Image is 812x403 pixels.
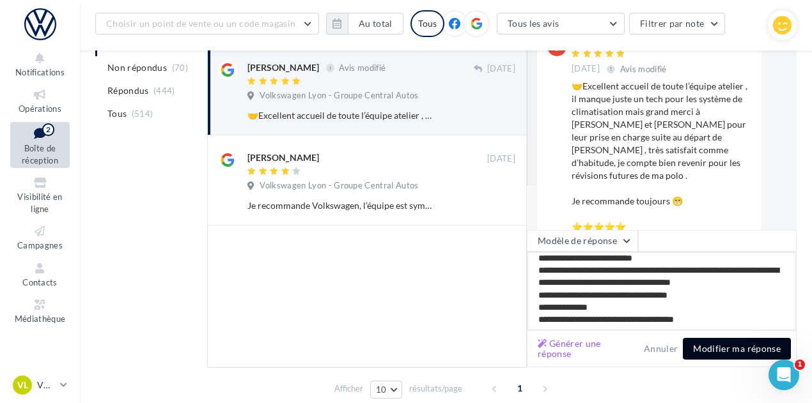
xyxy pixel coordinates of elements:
div: Tous [410,10,444,37]
a: Opérations [10,85,70,116]
a: Calendrier [10,332,70,363]
span: Choisir un point de vente ou un code magasin [106,18,295,29]
span: VL [17,379,28,392]
button: Tous les avis [497,13,625,34]
a: VL VW Lyon 7 [10,373,70,397]
span: Tous les avis [508,18,559,29]
span: Volkswagen Lyon - Groupe Central Autos [260,90,418,102]
span: résultats/page [409,383,462,395]
span: Campagnes [17,240,63,250]
span: Tous [107,107,127,120]
button: Modifier ma réponse [683,338,791,360]
div: Je recommande Volkswagen, l’équipe est sympathique et professionnelle mais il est parfois diffici... [247,199,432,212]
span: Médiathèque [15,314,66,324]
span: Contacts [22,277,58,287]
span: Opérations [19,103,61,114]
span: 10 [376,384,387,395]
button: Notifications [10,49,70,80]
span: Boîte de réception [22,143,58,165]
span: Avis modifié [339,63,386,73]
span: [DATE] [487,153,515,165]
button: 10 [370,381,403,399]
div: [PERSON_NAME] [247,151,319,164]
span: 1 [510,378,530,399]
span: Non répondus [107,61,167,74]
a: Campagnes [10,222,70,253]
span: [DATE] [487,63,515,75]
button: Modèle de réponse [527,230,638,252]
span: (70) [172,63,188,73]
div: 🤝Excellent accueil de toute l’équipe atelier , il manque juste un tech pour les système de climat... [247,109,432,122]
p: VW Lyon 7 [37,379,55,392]
div: 2 [42,123,54,136]
span: Visibilité en ligne [17,192,62,214]
span: [DATE] [572,63,600,75]
button: Au total [326,13,403,34]
span: Afficher [334,383,363,395]
span: Répondus [107,84,149,97]
span: (444) [153,86,175,96]
button: Au total [348,13,403,34]
iframe: Intercom live chat [769,360,799,390]
button: Annuler [639,341,683,356]
a: Contacts [10,259,70,290]
button: Choisir un point de vente ou un code magasin [95,13,319,34]
span: (514) [132,109,153,119]
span: Volkswagen Lyon - Groupe Central Autos [260,180,418,192]
span: Avis modifié [620,64,667,74]
button: Générer une réponse [533,336,639,361]
a: Boîte de réception2 [10,122,70,169]
span: Notifications [15,67,65,77]
div: 🤝Excellent accueil de toute l’équipe atelier , il manque juste un tech pour les système de climat... [572,80,751,233]
a: Médiathèque [10,295,70,326]
span: 1 [795,360,805,370]
a: Visibilité en ligne [10,173,70,217]
div: [PERSON_NAME] [247,61,319,74]
button: Filtrer par note [629,13,726,34]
